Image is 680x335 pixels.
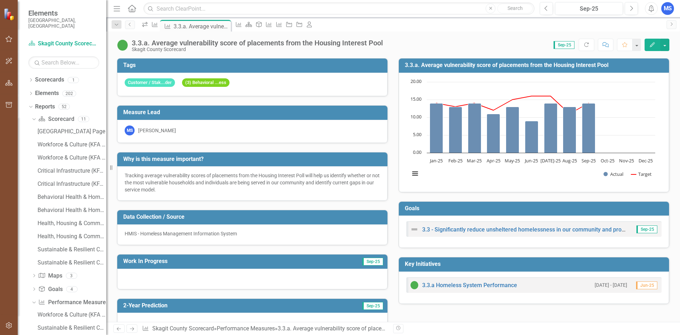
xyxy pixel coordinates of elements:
[38,298,108,307] a: Performance Measures
[636,281,657,289] span: Jun-25
[278,325,475,332] div: 3.3.a. Average vulnerability score of placements from the Housing Interest Pool
[4,8,16,21] img: ClearPoint Strategy
[28,40,99,48] a: Skagit County Scorecard
[125,125,135,135] div: MS
[582,157,596,164] text: Sep-25
[38,115,74,123] a: Scorecard
[38,194,106,200] div: Behavioral Health & Homelessness (KFA 3) Measure Dashboard
[36,152,106,163] a: Workforce & Culture (KFA 1) Initiative Dashboard
[36,205,106,216] a: Behavioral Health & Homelessness (KFA 3) Initiative Dashboard
[429,157,443,164] text: Jan-25
[28,17,99,29] small: [GEOGRAPHIC_DATA], [GEOGRAPHIC_DATA]
[487,157,500,164] text: Apr-25
[562,157,577,164] text: Aug-25
[36,244,106,255] a: Sustainable & Resilient County Government (KFA 5) Measure Dashboard
[38,128,106,135] div: [GEOGRAPHIC_DATA] Page
[524,157,538,164] text: Jun-25
[557,5,620,13] div: Sep-25
[62,90,76,96] div: 202
[639,157,653,164] text: Dec-25
[35,103,55,111] a: Reports
[132,47,383,52] div: Skagit County Scorecard
[406,78,659,185] svg: Interactive chart
[66,273,77,279] div: 3
[125,78,175,87] span: Customer / Stak...der
[125,172,380,193] p: Tracking average vulnerability scores of placements from the Housing Interest Poll will help us i...
[143,2,534,15] input: Search ClearPoint...
[406,78,662,185] div: Chart. Highcharts interactive chart.
[410,113,421,120] text: 10.00
[138,127,176,134] div: [PERSON_NAME]
[619,157,634,164] text: Nov-25
[410,96,421,102] text: 15.00
[505,157,520,164] text: May-25
[595,282,627,289] small: [DATE] - [DATE]
[36,165,106,177] a: Critical Infrastructure (KFA 2) Measure Dashboard
[430,103,443,153] path: Jan-25, 14. Actual.
[36,191,106,203] a: Behavioral Health & Homelessness (KFA 3) Measure Dashboard
[405,205,665,212] h3: Goals
[601,157,614,164] text: Oct-25
[38,233,106,240] div: Health, Housing & Community Safety (KFA 4) Initiative Dashboard
[38,220,106,227] div: Health, Housing & Community Safety (KFA 4) Measure Dashboard
[38,141,106,148] div: Workforce & Culture (KFA 1) Measure Dashboard
[132,39,383,47] div: 3.3.a. Average vulnerability score of placements from the Housing Interest Pool
[497,4,533,13] button: Search
[36,178,106,190] a: Critical Infrastructure (KFA 2) Initiative Dashboard
[36,231,106,242] a: Health, Housing & Community Safety (KFA 4) Initiative Dashboard
[405,261,665,267] h3: Key Initiatives
[78,116,89,122] div: 11
[555,2,623,15] button: Sep-25
[582,103,595,153] path: Sep-25, 14. Actual.
[410,78,421,84] text: 20.00
[487,114,500,153] path: Apr-25, 11. Actual.
[467,157,482,164] text: Mar-25
[38,207,106,213] div: Behavioral Health & Homelessness (KFA 3) Initiative Dashboard
[38,246,106,253] div: Sustainable & Resilient County Government (KFA 5) Measure Dashboard
[448,157,463,164] text: Feb-25
[661,2,674,15] button: MS
[36,257,106,268] a: Sustainable & Resilient County Government (KFA 5) Initiative Dashboard
[142,325,388,333] div: » »
[603,171,623,177] button: Show Actual
[182,78,229,87] span: (3) Behavioral ...ess
[38,155,106,161] div: Workforce & Culture (KFA 1) Initiative Dashboard
[508,5,523,11] span: Search
[563,107,576,153] path: Aug-25, 13. Actual.
[449,107,462,153] path: Feb-25, 13. Actual.
[636,225,657,233] span: Sep-25
[430,82,646,153] g: Actual, series 1 of 2. Bar series with 12 bars.
[38,168,106,174] div: Critical Infrastructure (KFA 2) Measure Dashboard
[410,225,419,234] img: Not Defined
[38,285,62,294] a: Goals
[544,103,557,153] path: Jul-25, 14. Actual.
[38,181,106,187] div: Critical Infrastructure (KFA 2) Initiative Dashboard
[123,302,299,309] h3: 2-Year Prediction
[28,56,99,69] input: Search Below...
[540,157,561,164] text: [DATE]-25
[125,230,380,237] p: HMIS - Homeless Management Information System
[36,126,106,137] a: [GEOGRAPHIC_DATA] Page
[68,77,79,83] div: 1
[631,171,652,177] button: Show Target
[117,39,128,51] img: On Target
[362,302,383,310] span: Sep-25
[554,41,574,49] span: Sep-25
[413,149,421,155] text: 0.00
[123,258,299,264] h3: Work In Progress
[38,312,106,318] div: Workforce & Culture (KFA 1) Measure Dashboard
[66,286,78,292] div: 4
[123,156,384,162] h3: Why is this measure important?
[152,325,214,332] a: Skagit County Scorecard
[362,258,383,266] span: Sep-25
[36,309,106,320] a: Workforce & Culture (KFA 1) Measure Dashboard
[58,104,70,110] div: 52
[123,214,384,220] h3: Data Collection / Source
[506,107,519,153] path: May-25, 13. Actual.
[123,62,384,68] h3: Tags
[123,109,384,116] h3: Measure Lead
[38,325,106,331] div: Sustainable & Resilient County Government (KFA 5) Measure Dashboard
[405,62,665,68] h3: 3.3.a. Average vulnerability score of placements from the Housing Interest Pool
[35,76,64,84] a: Scorecards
